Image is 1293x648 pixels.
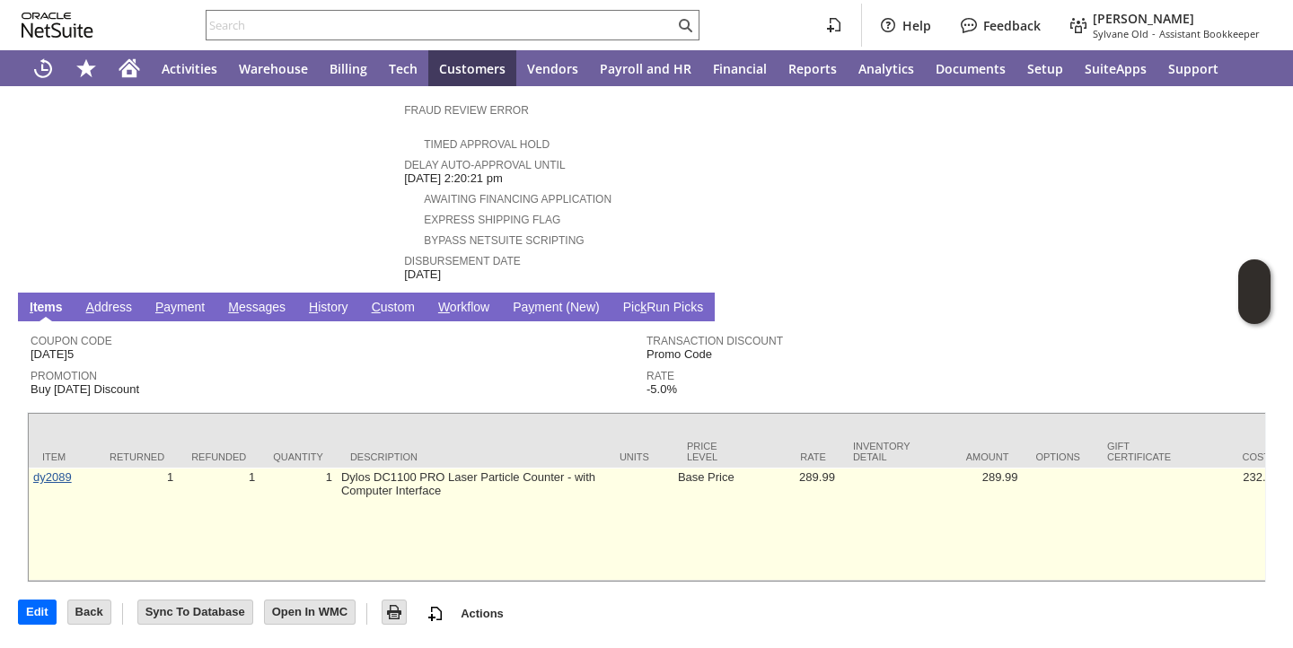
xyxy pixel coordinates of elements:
div: Price Level [687,441,727,462]
span: Vendors [527,60,578,77]
span: -5.0% [646,382,677,397]
a: Billing [319,50,378,86]
span: C [372,300,381,314]
a: dy2089 [33,470,72,484]
span: P [155,300,163,314]
a: Bypass NetSuite Scripting [424,234,584,247]
span: Analytics [858,60,914,77]
svg: Home [119,57,140,79]
span: W [438,300,450,314]
a: Address [82,300,136,317]
span: Tech [389,60,418,77]
a: Setup [1016,50,1074,86]
a: Awaiting Financing Application [424,193,611,206]
span: SuiteApps [1085,60,1147,77]
a: Recent Records [22,50,65,86]
span: [PERSON_NAME] [1093,10,1194,27]
span: M [228,300,239,314]
a: Analytics [848,50,925,86]
a: Actions [453,607,511,620]
a: Payment (New) [508,300,603,317]
svg: Shortcuts [75,57,97,79]
td: 1 [178,468,259,581]
a: Vendors [516,50,589,86]
div: Returned [110,451,164,462]
input: Print [383,600,406,624]
a: Payment [151,300,209,317]
span: Billing [330,60,367,77]
img: add-record.svg [425,603,446,625]
span: Sylvane Old [1093,27,1148,40]
div: Description [350,451,593,462]
a: Warehouse [228,50,319,86]
span: k [640,300,646,314]
td: 232.00 [1184,468,1283,581]
span: Promo Code [646,347,712,362]
svg: logo [22,13,93,38]
a: Activities [151,50,228,86]
div: Shortcuts [65,50,108,86]
input: Sync To Database [138,600,252,624]
span: Financial [713,60,767,77]
a: Items [25,300,67,317]
a: Messages [224,300,290,317]
td: 1 [259,468,337,581]
a: Express Shipping Flag [424,214,560,226]
a: Delay Auto-Approval Until [404,159,565,171]
a: Payroll and HR [589,50,702,86]
label: Help [902,17,931,34]
td: Base Price [673,468,741,581]
img: Print [383,601,405,623]
a: SuiteApps [1074,50,1157,86]
a: Rate [646,370,674,382]
a: Customers [428,50,516,86]
span: y [528,300,534,314]
div: Rate [754,451,826,462]
td: 289.99 [741,468,840,581]
span: [DATE]5 [31,347,74,362]
a: PickRun Picks [619,300,708,317]
span: Oracle Guided Learning Widget. To move around, please hold and drag [1238,293,1271,325]
a: Coupon Code [31,335,112,347]
input: Back [68,600,110,624]
a: Support [1157,50,1229,86]
input: Edit [19,600,56,624]
a: Transaction Discount [646,335,783,347]
span: Buy [DATE] Discount [31,382,139,397]
span: Payroll and HR [600,60,691,77]
input: Search [207,14,674,36]
label: Feedback [983,17,1041,34]
td: Dylos DC1100 PRO Laser Particle Counter - with Computer Interface [337,468,606,581]
a: History [304,300,353,317]
span: Support [1168,60,1218,77]
a: Home [108,50,151,86]
span: [DATE] 2:20:21 pm [404,171,503,186]
div: Quantity [273,451,323,462]
span: - [1152,27,1156,40]
span: H [309,300,318,314]
iframe: Click here to launch Oracle Guided Learning Help Panel [1238,259,1271,324]
div: Item [42,451,83,462]
a: Reports [778,50,848,86]
a: Disbursement Date [404,255,521,267]
a: Fraud Review Error [404,104,529,117]
span: I [30,300,33,314]
svg: Search [674,14,696,36]
a: Promotion [31,370,97,382]
div: Gift Certificate [1107,441,1171,462]
a: Workflow [434,300,494,317]
svg: Recent Records [32,57,54,79]
div: Options [1035,451,1080,462]
span: Warehouse [239,60,308,77]
a: Tech [378,50,428,86]
input: Open In WMC [265,600,356,624]
div: Amount [937,451,1008,462]
div: Cost [1198,451,1270,462]
a: Timed Approval Hold [424,138,550,151]
span: A [86,300,94,314]
span: Documents [936,60,1006,77]
div: Refunded [191,451,246,462]
span: [DATE] [404,267,441,282]
a: Documents [925,50,1016,86]
div: Inventory Detail [853,441,910,462]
